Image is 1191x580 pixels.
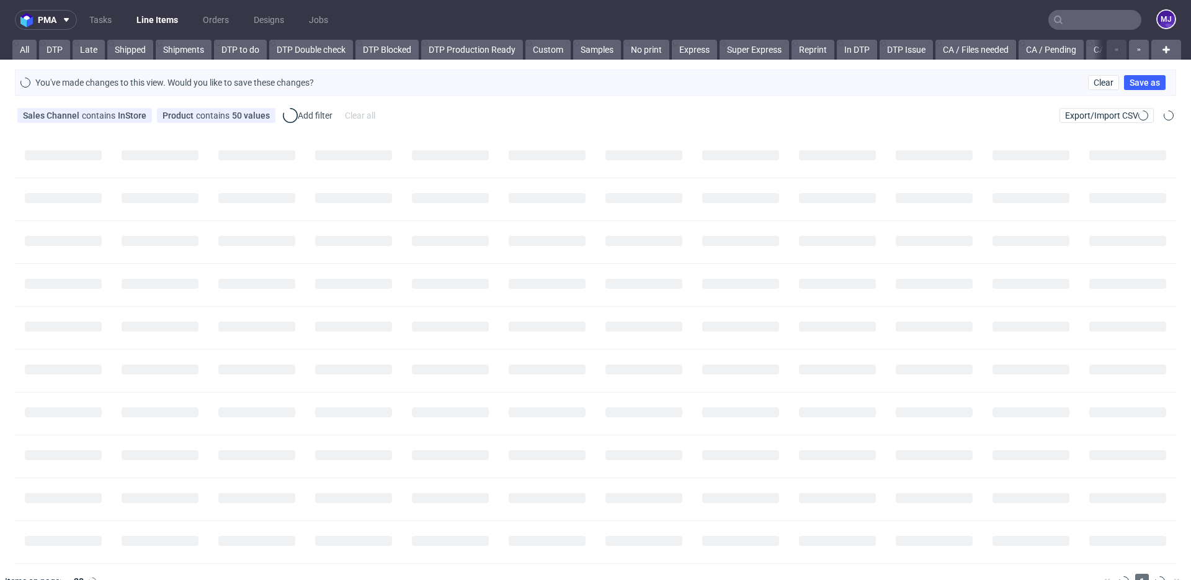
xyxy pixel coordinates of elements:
a: No print [623,40,669,60]
button: Save as [1124,75,1166,90]
a: DTP Double check [269,40,353,60]
a: DTP Issue [880,40,933,60]
a: DTP to do [214,40,267,60]
a: DTP [39,40,70,60]
a: All [12,40,37,60]
a: Shipped [107,40,153,60]
span: Clear [1094,78,1113,87]
a: Designs [246,10,292,30]
span: contains [196,111,232,120]
a: In DTP [837,40,877,60]
div: Clear all [342,107,378,124]
a: Shipments [156,40,212,60]
a: DTP Production Ready [421,40,523,60]
a: Samples [573,40,621,60]
a: Orders [195,10,236,30]
a: CA / Pending [1019,40,1084,60]
span: Product [163,111,196,120]
div: InStore [118,111,146,120]
span: Sales Channel [23,111,82,120]
img: logo [20,13,38,27]
a: Express [672,40,717,60]
figcaption: MJ [1158,11,1175,28]
a: Late [73,40,105,60]
a: CA / Files needed [935,40,1016,60]
a: Super Express [720,40,789,60]
div: Add filter [280,106,335,125]
button: Export/Import CSV [1059,108,1154,123]
a: Line Items [129,10,185,30]
span: Save as [1130,78,1160,87]
a: Custom [525,40,571,60]
div: 50 values [232,111,270,120]
span: pma [38,16,56,24]
button: pma [15,10,77,30]
p: You've made changes to this view. Would you like to save these changes? [35,76,314,89]
a: Jobs [301,10,336,30]
a: CA / Rejected [1086,40,1153,60]
span: contains [82,111,118,120]
a: Reprint [792,40,834,60]
button: Clear [1088,75,1119,90]
span: Export/Import CSV [1065,111,1148,120]
a: DTP Blocked [355,40,419,60]
a: Tasks [82,10,119,30]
